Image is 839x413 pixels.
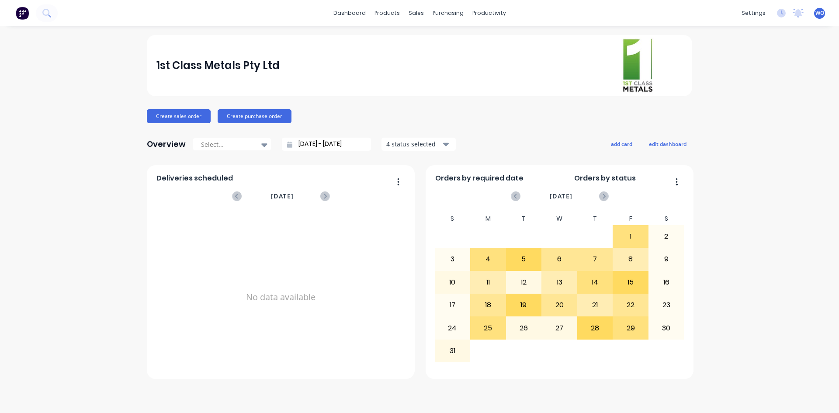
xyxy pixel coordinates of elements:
span: Orders by required date [435,173,524,184]
div: 23 [649,294,684,316]
div: 14 [578,271,613,293]
a: dashboard [329,7,370,20]
div: 4 [471,248,506,270]
div: 26 [506,317,541,339]
div: W [541,212,577,225]
div: 15 [613,271,648,293]
span: WO [815,9,824,17]
div: 12 [506,271,541,293]
button: 4 status selected [381,138,456,151]
div: 1st Class Metals Pty Ltd [156,57,280,74]
div: sales [404,7,428,20]
div: 28 [578,317,613,339]
div: purchasing [428,7,468,20]
div: 27 [542,317,577,339]
div: 21 [578,294,613,316]
div: T [506,212,542,225]
div: 22 [613,294,648,316]
div: 19 [506,294,541,316]
div: 8 [613,248,648,270]
div: 7 [578,248,613,270]
div: 20 [542,294,577,316]
div: productivity [468,7,510,20]
img: Factory [16,7,29,20]
img: 1st Class Metals Pty Ltd [621,38,654,94]
div: 2 [649,226,684,247]
div: S [648,212,684,225]
div: 6 [542,248,577,270]
div: 25 [471,317,506,339]
button: edit dashboard [643,138,692,149]
div: 9 [649,248,684,270]
div: No data available [156,212,406,382]
div: 10 [435,271,470,293]
div: 5 [506,248,541,270]
div: 18 [471,294,506,316]
div: 24 [435,317,470,339]
button: Create sales order [147,109,211,123]
div: 31 [435,340,470,362]
span: [DATE] [271,191,294,201]
div: 13 [542,271,577,293]
div: F [613,212,648,225]
div: products [370,7,404,20]
div: 29 [613,317,648,339]
span: [DATE] [550,191,572,201]
div: 4 status selected [386,139,441,149]
div: Overview [147,135,186,153]
div: 3 [435,248,470,270]
span: Deliveries scheduled [156,173,233,184]
div: M [470,212,506,225]
span: Orders by status [574,173,636,184]
div: settings [737,7,770,20]
div: 11 [471,271,506,293]
button: add card [605,138,638,149]
div: S [435,212,471,225]
div: 1 [613,226,648,247]
button: Create purchase order [218,109,291,123]
div: 16 [649,271,684,293]
div: 17 [435,294,470,316]
div: T [577,212,613,225]
div: 30 [649,317,684,339]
